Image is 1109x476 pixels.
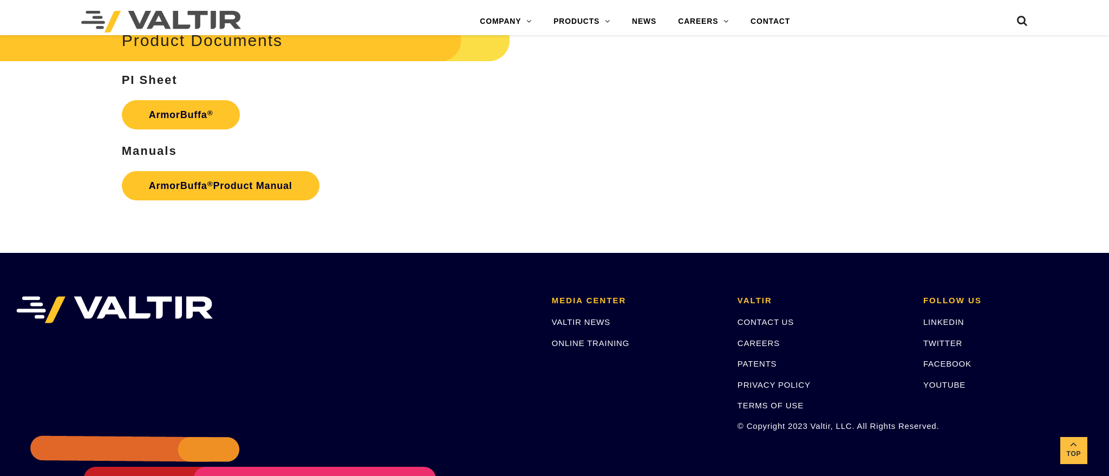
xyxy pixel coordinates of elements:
[738,338,780,348] a: CAREERS
[207,109,213,117] sup: ®
[552,317,610,327] a: VALTIR NEWS
[552,338,629,348] a: ONLINE TRAINING
[621,11,667,32] a: NEWS
[207,180,213,188] sup: ®
[469,11,543,32] a: COMPANY
[16,296,213,323] img: VALTIR
[740,11,801,32] a: CONTACT
[923,380,966,389] a: YOUTUBE
[738,317,794,327] a: CONTACT US
[552,296,721,305] h2: MEDIA CENTER
[738,359,777,368] a: PATENTS
[923,317,964,327] a: LINKEDIN
[923,338,962,348] a: TWITTER
[738,380,811,389] a: PRIVACY POLICY
[738,296,907,305] h2: VALTIR
[81,11,241,32] img: Valtir
[122,144,177,158] strong: Manuals
[1060,437,1087,464] a: Top
[738,401,804,410] a: TERMS OF USE
[923,296,1093,305] h2: FOLLOW US
[122,73,178,87] strong: PI Sheet
[923,359,971,368] a: FACEBOOK
[1060,448,1087,460] span: Top
[543,11,621,32] a: PRODUCTS
[122,100,240,129] a: ArmorBuffa®
[667,11,740,32] a: CAREERS
[122,171,319,200] a: ArmorBuffa®Product Manual
[738,420,907,432] p: © Copyright 2023 Valtir, LLC. All Rights Reserved.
